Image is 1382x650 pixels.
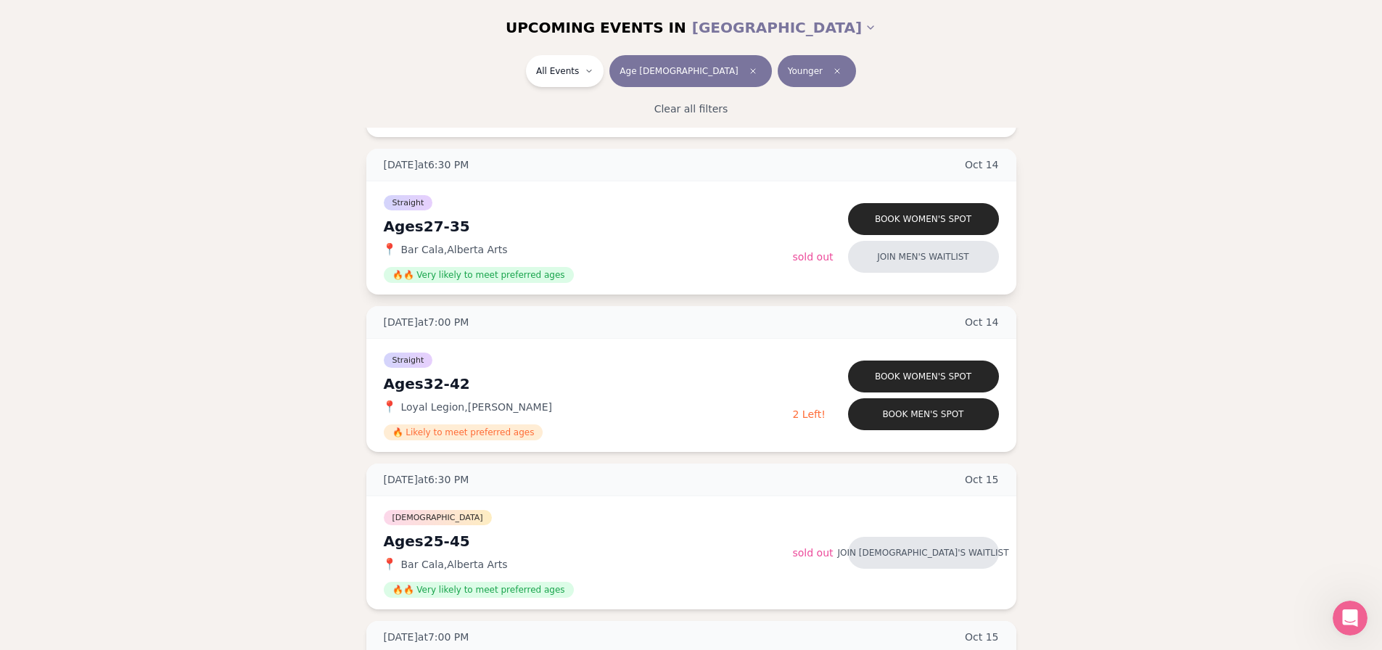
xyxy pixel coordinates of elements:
span: UPCOMING EVENTS IN [506,17,686,38]
span: 2 Left! [793,408,826,420]
span: All Events [536,65,579,77]
button: Book women's spot [848,203,999,235]
div: Ages 27-35 [384,216,793,236]
span: 🔥 Likely to meet preferred ages [384,424,543,440]
span: [DATE] at 7:00 PM [384,315,469,329]
span: Straight [384,195,433,210]
button: [GEOGRAPHIC_DATA] [692,12,876,44]
span: Sold Out [793,251,834,263]
span: Bar Cala , Alberta Arts [401,242,508,257]
span: 🔥🔥 Very likely to meet preferred ages [384,267,574,283]
span: [DATE] at 6:30 PM [384,157,469,172]
span: Clear preference [828,62,846,80]
span: Oct 15 [965,630,999,644]
span: Loyal Legion , [PERSON_NAME] [401,400,552,414]
button: Join men's waitlist [848,241,999,273]
span: Oct 14 [965,157,999,172]
span: Oct 15 [965,472,999,487]
button: Book women's spot [848,361,999,392]
span: 📍 [384,559,395,570]
button: Clear all filters [646,93,737,125]
button: Age [DEMOGRAPHIC_DATA]Clear age [609,55,771,87]
div: Ages 32-42 [384,374,793,394]
span: 📍 [384,244,395,255]
span: [DATE] at 7:00 PM [384,630,469,644]
span: [DEMOGRAPHIC_DATA] [384,510,492,525]
span: Sold Out [793,547,834,559]
span: Younger [788,65,823,77]
span: Straight [384,353,433,368]
span: Oct 14 [965,315,999,329]
span: [DATE] at 6:30 PM [384,472,469,487]
button: All Events [526,55,604,87]
span: Clear age [744,62,762,80]
button: Join [DEMOGRAPHIC_DATA]'s waitlist [848,537,999,569]
iframe: Intercom live chat [1333,601,1367,635]
span: 📍 [384,401,395,413]
button: YoungerClear preference [778,55,856,87]
span: 🔥🔥 Very likely to meet preferred ages [384,582,574,598]
span: Age [DEMOGRAPHIC_DATA] [620,65,738,77]
div: Ages 25-45 [384,531,793,551]
button: Book men's spot [848,398,999,430]
span: Bar Cala , Alberta Arts [401,557,508,572]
